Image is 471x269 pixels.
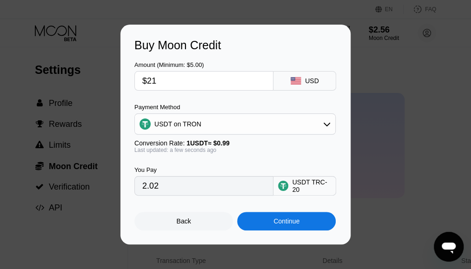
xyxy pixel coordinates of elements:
div: Conversion Rate: [134,139,336,147]
div: USD [305,77,319,85]
div: USDT TRC-20 [292,178,331,193]
div: USDT on TRON [135,115,335,133]
div: Last updated: a few seconds ago [134,147,336,153]
div: Back [177,217,191,225]
iframe: Button to launch messaging window [434,232,464,262]
div: Continue [237,212,336,230]
div: Buy Moon Credit [134,39,337,52]
div: Continue [273,217,299,225]
div: You Pay [134,166,273,173]
input: $0.00 [142,72,265,90]
div: USDT on TRON [154,120,201,128]
span: 1 USDT ≈ $0.99 [186,139,230,147]
div: Amount (Minimum: $5.00) [134,61,273,68]
div: Payment Method [134,104,336,111]
div: Back [134,212,233,230]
